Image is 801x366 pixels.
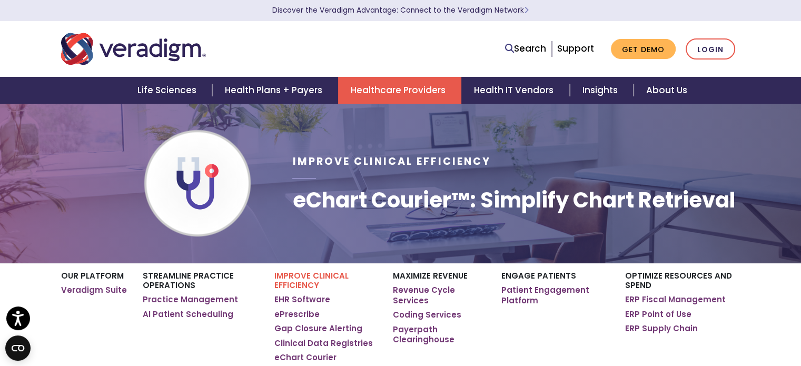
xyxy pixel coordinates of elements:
[125,77,212,104] a: Life Sciences
[625,309,691,320] a: ERP Point of Use
[461,77,569,104] a: Health IT Vendors
[557,42,594,55] a: Support
[143,294,238,305] a: Practice Management
[625,294,726,305] a: ERP Fiscal Management
[292,154,490,169] span: Improve Clinical Efficiency
[634,77,700,104] a: About Us
[61,32,206,66] img: Veradigm logo
[5,335,31,361] button: Open CMP widget
[501,285,609,305] a: Patient Engagement Platform
[611,39,676,60] a: Get Demo
[274,294,330,305] a: EHR Software
[274,323,362,334] a: Gap Closure Alerting
[274,309,320,320] a: ePrescribe
[292,187,735,213] h1: eChart Courier™: Simplify Chart Retrieval
[338,77,461,104] a: Healthcare Providers
[272,5,529,15] a: Discover the Veradigm Advantage: Connect to the Veradigm NetworkLearn More
[274,352,337,363] a: eChart Courier
[143,309,233,320] a: AI Patient Scheduling
[393,324,485,345] a: Payerpath Clearinghouse
[61,285,127,295] a: Veradigm Suite
[570,77,634,104] a: Insights
[625,323,698,334] a: ERP Supply Chain
[524,5,529,15] span: Learn More
[274,338,373,349] a: Clinical Data Registries
[393,310,461,320] a: Coding Services
[686,38,735,60] a: Login
[212,77,338,104] a: Health Plans + Payers
[505,42,546,56] a: Search
[393,285,485,305] a: Revenue Cycle Services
